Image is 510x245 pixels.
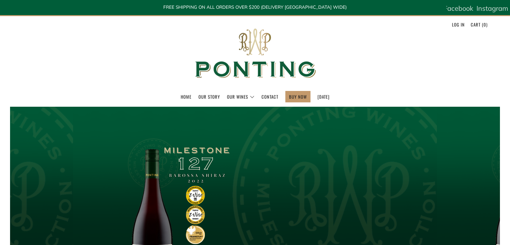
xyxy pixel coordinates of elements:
[199,91,220,102] a: Our Story
[262,91,278,102] a: Contact
[181,91,191,102] a: Home
[444,4,473,12] span: Facebook
[444,2,473,15] a: Facebook
[476,2,508,15] a: Instagram
[471,19,488,30] a: Cart (0)
[476,4,508,12] span: Instagram
[452,19,465,30] a: Log in
[484,21,486,28] span: 0
[318,91,330,102] a: [DATE]
[289,91,307,102] a: BUY NOW
[188,16,322,91] img: Ponting Wines
[227,91,254,102] a: Our Wines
